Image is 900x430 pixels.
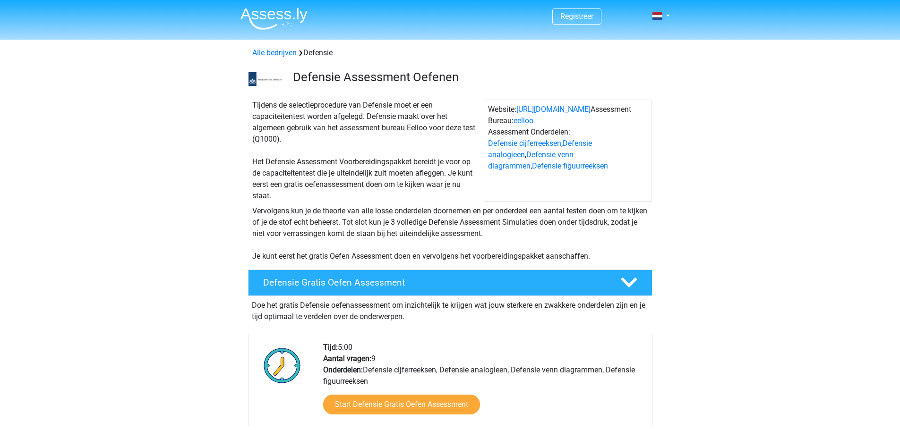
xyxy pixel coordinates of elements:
a: Defensie figuurreeksen [532,161,608,170]
img: Assessly [240,8,308,30]
a: Registreer [560,12,593,21]
h3: Defensie Assessment Oefenen [293,70,645,84]
a: [URL][DOMAIN_NAME] [516,105,591,114]
b: Aantal vragen: [323,354,371,363]
a: Start Defensie Gratis Oefen Assessment [323,395,480,414]
b: Tijd: [323,343,338,352]
div: Tijdens de selectieprocedure van Defensie moet er een capaciteitentest worden afgelegd. Defensie ... [249,100,484,202]
a: Defensie analogieen [488,139,592,159]
div: Doe het gratis Defensie oefenassessment om inzichtelijk te krijgen wat jouw sterkere en zwakkere ... [248,296,652,322]
a: Defensie venn diagrammen [488,150,574,170]
a: eelloo [514,116,533,125]
div: 5:00 9 Defensie cijferreeksen, Defensie analogieen, Defensie venn diagrammen, Defensie figuurreeksen [316,342,651,426]
a: Alle bedrijven [252,48,297,57]
div: Defensie [249,47,652,59]
h4: Defensie Gratis Oefen Assessment [263,277,605,288]
img: Klok [258,342,306,389]
a: Defensie cijferreeksen [488,139,561,148]
div: Website: Assessment Bureau: Assessment Onderdelen: , , , [484,100,652,202]
a: Defensie Gratis Oefen Assessment [244,270,656,296]
b: Onderdelen: [323,365,363,374]
div: Vervolgens kun je de theorie van alle losse onderdelen doornemen en per onderdeel een aantal test... [249,205,652,262]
